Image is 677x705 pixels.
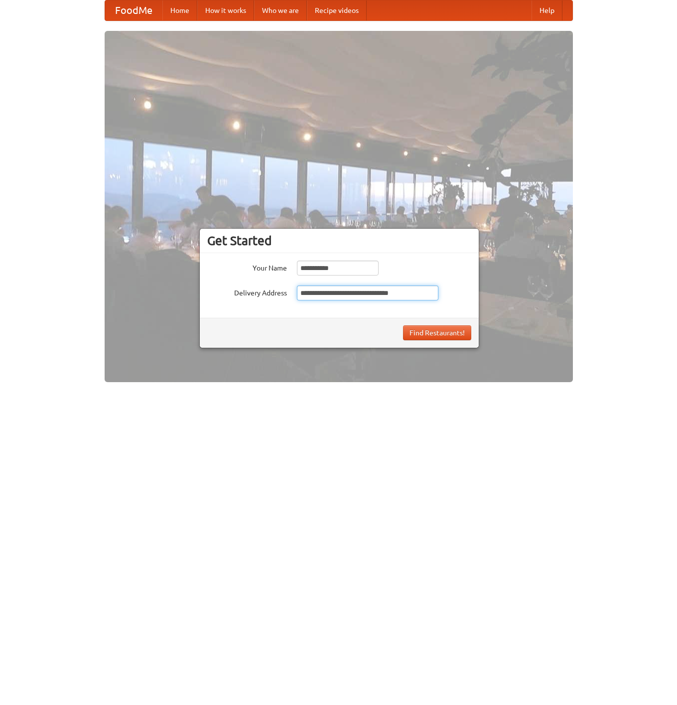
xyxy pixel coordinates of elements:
a: How it works [197,0,254,20]
a: FoodMe [105,0,162,20]
a: Who we are [254,0,307,20]
a: Help [532,0,562,20]
a: Home [162,0,197,20]
button: Find Restaurants! [403,325,471,340]
a: Recipe videos [307,0,367,20]
label: Delivery Address [207,285,287,298]
h3: Get Started [207,233,471,248]
label: Your Name [207,261,287,273]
